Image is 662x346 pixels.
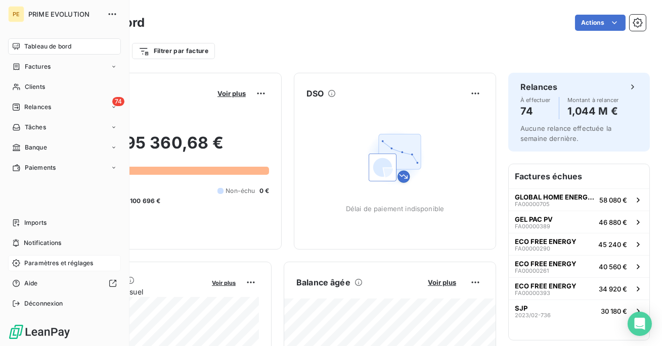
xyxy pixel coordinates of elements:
[25,163,56,172] span: Paiements
[24,238,61,248] span: Notifications
[24,42,71,51] span: Tableau de bord
[8,99,121,115] a: 74Relances
[509,211,649,233] button: GEL PAC PVFA0000038946 880 €
[515,245,550,252] span: FA00000290
[25,143,47,152] span: Banque
[515,237,577,245] span: ECO FREE ENERGY
[628,312,652,336] div: Open Intercom Messenger
[599,218,627,226] span: 46 880 €
[226,186,255,195] span: Non-échu
[567,97,619,103] span: Montant à relancer
[515,304,527,312] span: SJP
[598,240,627,249] span: 45 240 €
[25,123,46,132] span: Tâches
[8,215,121,231] a: Imports
[509,233,649,255] button: ECO FREE ENERGYFA0000029045 240 €
[24,218,47,227] span: Imports
[214,89,249,98] button: Voir plus
[25,62,51,71] span: Factures
[509,277,649,300] button: ECO FREE ENERGYFA0000039334 920 €
[599,196,627,204] span: 58 080 €
[428,278,456,286] span: Voir plus
[28,10,101,18] span: PRIME EVOLUTION
[8,38,121,55] a: Tableau de bord
[575,15,626,31] button: Actions
[599,285,627,293] span: 34 920 €
[8,59,121,75] a: Factures
[520,124,611,142] span: Aucune relance effectuée la semaine dernière.
[509,255,649,277] button: ECO FREE ENERGYFA0000026140 560 €
[515,201,550,207] span: FA00000705
[24,259,93,268] span: Paramètres et réglages
[57,133,269,163] h2: 1 095 360,68 €
[515,312,551,318] span: 2023/02-736
[8,160,121,176] a: Paiements
[306,87,324,100] h6: DSO
[24,299,63,308] span: Déconnexion
[520,97,551,103] span: À effectuer
[515,193,595,201] span: GLOBAL HOME ENERGY - BHM ECO
[520,81,557,93] h6: Relances
[24,279,38,288] span: Aide
[259,186,269,195] span: 0 €
[8,6,24,22] div: PE
[132,43,215,59] button: Filtrer par facture
[296,276,350,288] h6: Balance âgée
[515,215,553,223] span: GEL PAC PV
[8,275,121,291] a: Aide
[209,278,239,287] button: Voir plus
[212,279,236,286] span: Voir plus
[515,282,577,290] span: ECO FREE ENERGY
[425,278,459,287] button: Voir plus
[363,126,427,190] img: Empty state
[8,79,121,95] a: Clients
[601,307,627,315] span: 30 180 €
[25,82,45,91] span: Clients
[127,196,161,206] span: -100 696 €
[8,324,71,340] img: Logo LeanPay
[599,263,627,271] span: 40 560 €
[8,255,121,271] a: Paramètres et réglages
[8,119,121,135] a: Tâches
[515,290,550,296] span: FA00000393
[509,300,649,322] button: SJP2023/02-73630 180 €
[515,223,550,229] span: FA00000389
[8,139,121,156] a: Banque
[567,103,619,119] h4: 1,044 M €
[346,205,445,213] span: Délai de paiement indisponible
[217,89,246,97] span: Voir plus
[509,188,649,211] button: GLOBAL HOME ENERGY - BHM ECOFA0000070558 080 €
[24,103,51,112] span: Relances
[520,103,551,119] h4: 74
[57,286,205,297] span: Chiffre d'affaires mensuel
[509,164,649,188] h6: Factures échues
[515,268,549,274] span: FA00000261
[515,260,577,268] span: ECO FREE ENERGY
[112,97,124,106] span: 74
